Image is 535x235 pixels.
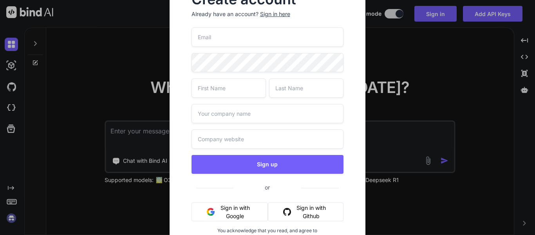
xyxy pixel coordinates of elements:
p: Already have an account? [192,10,344,18]
input: Your company name [192,104,344,123]
button: Sign in with Google [192,202,268,221]
button: Sign in with Github [268,202,343,221]
button: Sign up [192,155,344,174]
img: github [283,208,291,216]
input: Last Name [269,78,343,98]
input: Company website [192,129,344,149]
input: First Name [192,78,266,98]
img: google [207,208,215,216]
span: or [233,178,301,197]
input: Email [192,27,344,47]
div: Sign in here [260,10,290,18]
